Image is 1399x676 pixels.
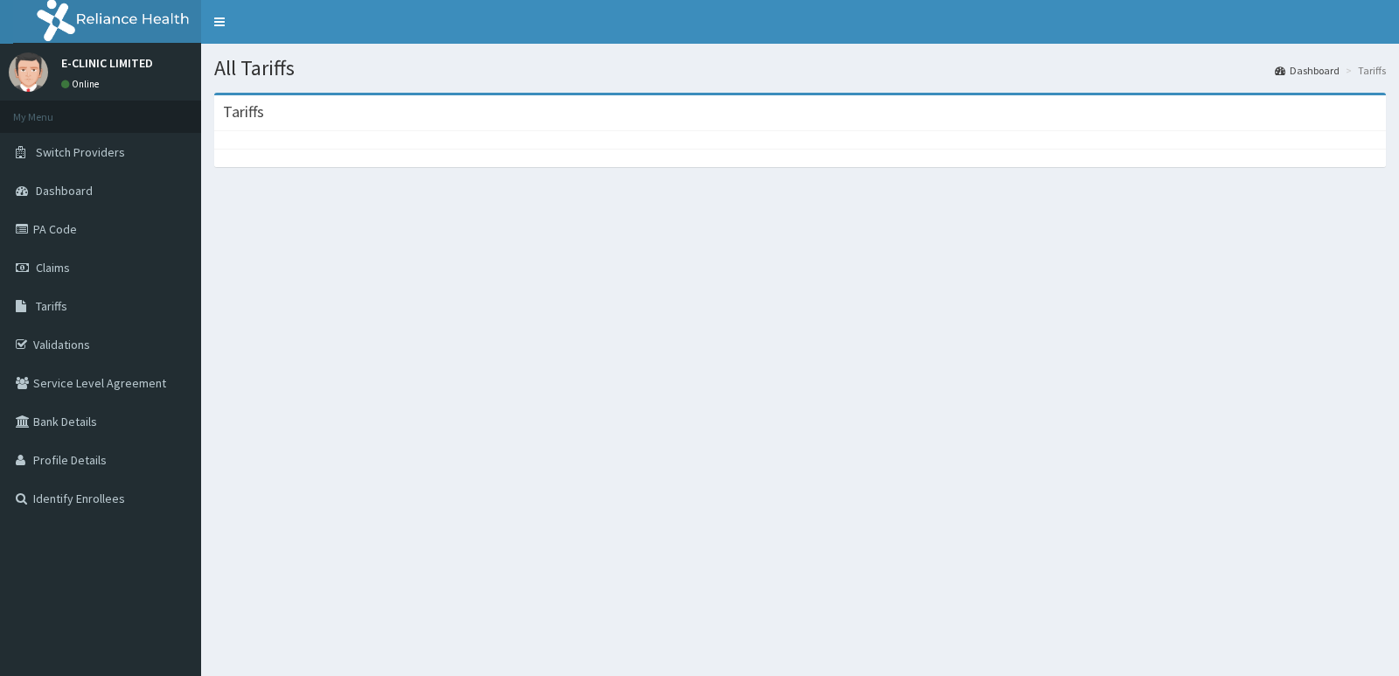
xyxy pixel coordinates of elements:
[61,57,153,69] p: E-CLINIC LIMITED
[1341,63,1386,78] li: Tariffs
[1275,63,1340,78] a: Dashboard
[214,57,1386,80] h1: All Tariffs
[36,183,93,199] span: Dashboard
[223,104,264,120] h3: Tariffs
[9,52,48,92] img: User Image
[36,298,67,314] span: Tariffs
[36,144,125,160] span: Switch Providers
[61,78,103,90] a: Online
[36,260,70,275] span: Claims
